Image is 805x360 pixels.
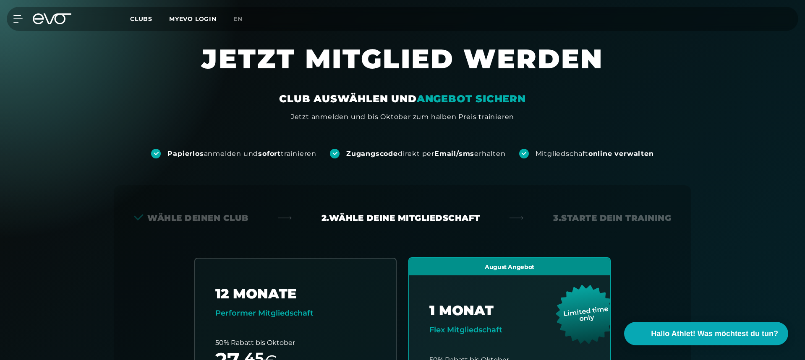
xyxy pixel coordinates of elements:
[258,150,281,158] strong: sofort
[624,322,788,345] button: Hallo Athlet! Was möchtest du tun?
[169,15,217,23] a: MYEVO LOGIN
[130,15,152,23] span: Clubs
[279,92,525,106] div: CLUB AUSWÄHLEN UND
[417,93,526,105] em: ANGEBOT SICHERN
[434,150,474,158] strong: Email/sms
[346,149,505,158] div: direkt per erhalten
[233,15,243,23] span: en
[130,15,169,23] a: Clubs
[167,149,316,158] div: anmelden und trainieren
[134,212,248,224] div: Wähle deinen Club
[536,149,654,158] div: Mitgliedschaft
[553,212,671,224] div: 3. Starte dein Training
[167,150,204,158] strong: Papierlos
[321,212,480,224] div: 2. Wähle deine Mitgliedschaft
[151,42,654,92] h1: JETZT MITGLIED WERDEN
[233,14,253,24] a: en
[291,112,514,122] div: Jetzt anmelden und bis Oktober zum halben Preis trainieren
[346,150,398,158] strong: Zugangscode
[588,150,654,158] strong: online verwalten
[651,328,778,339] span: Hallo Athlet! Was möchtest du tun?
